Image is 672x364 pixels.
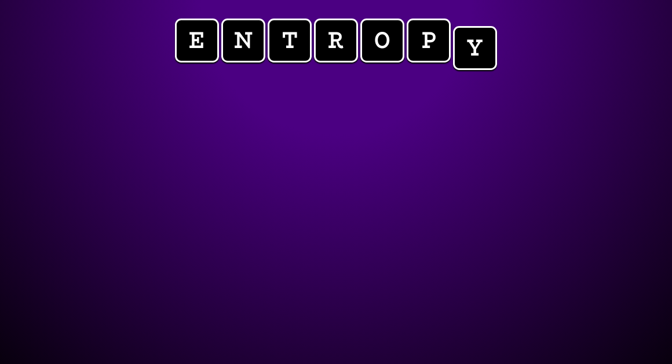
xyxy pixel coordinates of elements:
[453,26,497,70] span: y
[268,19,312,62] span: t
[175,19,219,62] span: e
[407,19,451,62] span: p
[314,19,358,62] span: r
[221,19,265,62] span: n
[360,19,404,62] span: o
